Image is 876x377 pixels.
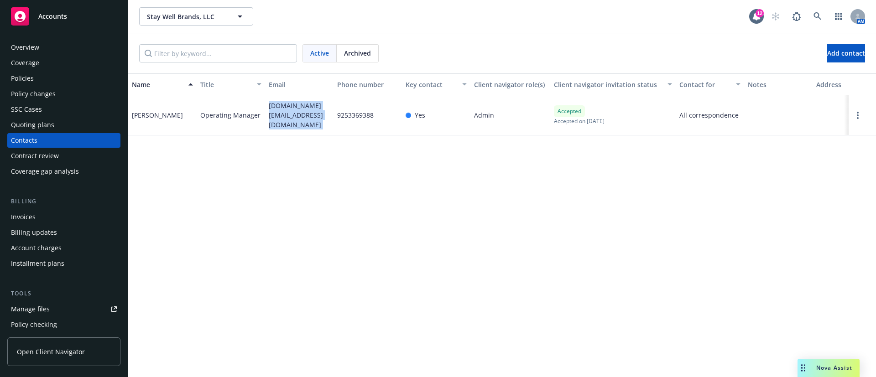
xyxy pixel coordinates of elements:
[11,87,56,101] div: Policy changes
[17,347,85,356] span: Open Client Navigator
[808,7,827,26] a: Search
[147,12,226,21] span: Stay Well Brands, LLC
[7,241,120,255] a: Account charges
[827,44,865,62] button: Add contact
[11,256,64,271] div: Installment plans
[474,110,494,120] span: Admin
[406,80,457,89] div: Key contact
[816,110,819,120] span: -
[11,302,50,316] div: Manage files
[132,80,183,89] div: Name
[128,73,197,95] button: Name
[139,44,297,62] input: Filter by keyword...
[197,73,265,95] button: Title
[344,48,371,58] span: Archived
[337,80,398,89] div: Phone number
[816,364,852,372] span: Nova Assist
[744,73,813,95] button: Notes
[11,210,36,224] div: Invoices
[7,133,120,148] a: Contacts
[7,210,120,224] a: Invoices
[7,256,120,271] a: Installment plans
[200,110,261,120] span: Operating Manager
[11,241,62,255] div: Account charges
[269,101,330,129] span: [DOMAIN_NAME][EMAIL_ADDRESS][DOMAIN_NAME]
[38,13,67,20] span: Accounts
[269,80,330,89] div: Email
[748,80,809,89] div: Notes
[7,4,120,29] a: Accounts
[11,102,42,117] div: SSC Cases
[7,40,120,55] a: Overview
[7,289,120,298] div: Tools
[798,359,809,377] div: Drag to move
[787,7,806,26] a: Report a Bug
[474,80,547,89] div: Client navigator role(s)
[7,302,120,316] a: Manage files
[827,49,865,57] span: Add contact
[11,225,57,240] div: Billing updates
[748,110,750,120] span: -
[11,149,59,163] div: Contract review
[11,118,54,132] div: Quoting plans
[7,149,120,163] a: Contract review
[7,102,120,117] a: SSC Cases
[11,164,79,179] div: Coverage gap analysis
[334,73,402,95] button: Phone number
[550,73,676,95] button: Client navigator invitation status
[7,71,120,86] a: Policies
[265,73,334,95] button: Email
[679,110,740,120] span: All correspondence
[7,225,120,240] a: Billing updates
[798,359,860,377] button: Nova Assist
[11,56,39,70] div: Coverage
[7,197,120,206] div: Billing
[11,40,39,55] div: Overview
[470,73,550,95] button: Client navigator role(s)
[756,9,764,17] div: 12
[310,48,329,58] span: Active
[7,164,120,179] a: Coverage gap analysis
[132,110,183,120] div: [PERSON_NAME]
[554,117,605,125] span: Accepted on [DATE]
[402,73,470,95] button: Key contact
[679,80,730,89] div: Contact for
[554,80,662,89] div: Client navigator invitation status
[415,110,425,120] span: Yes
[7,56,120,70] a: Coverage
[766,7,785,26] a: Start snowing
[200,80,251,89] div: Title
[11,133,37,148] div: Contacts
[7,317,120,332] a: Policy checking
[139,7,253,26] button: Stay Well Brands, LLC
[852,110,863,121] a: Open options
[676,73,744,95] button: Contact for
[7,87,120,101] a: Policy changes
[337,110,374,120] span: 9253369388
[558,107,581,115] span: Accepted
[7,118,120,132] a: Quoting plans
[11,317,57,332] div: Policy checking
[11,71,34,86] div: Policies
[829,7,848,26] a: Switch app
